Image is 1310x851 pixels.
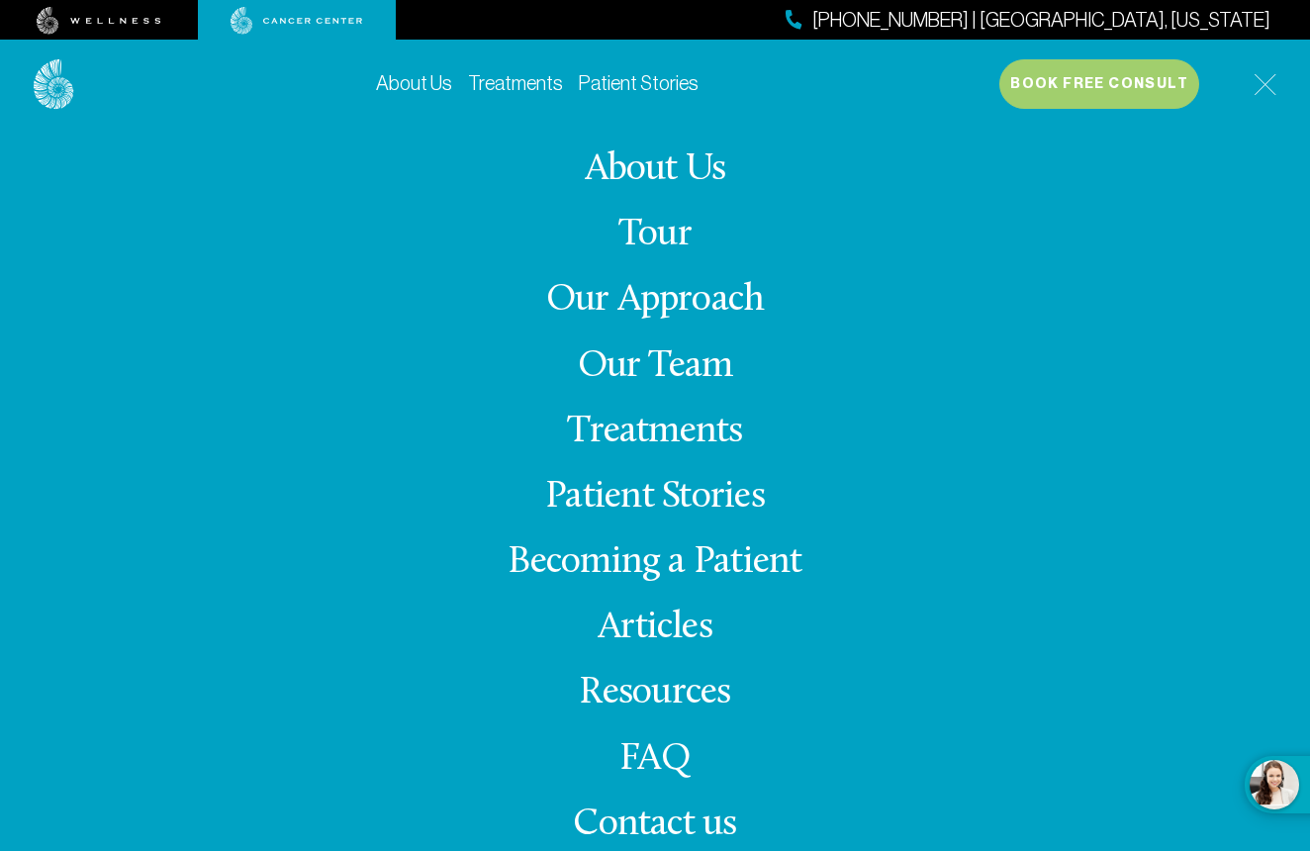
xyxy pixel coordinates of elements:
a: About Us [585,150,726,189]
button: Book Free Consult [999,59,1199,109]
a: About Us [376,72,452,94]
span: [PHONE_NUMBER] | [GEOGRAPHIC_DATA], [US_STATE] [812,6,1270,35]
a: FAQ [619,740,691,779]
a: [PHONE_NUMBER] | [GEOGRAPHIC_DATA], [US_STATE] [786,6,1270,35]
a: Becoming a Patient [508,543,801,582]
a: Patient Stories [545,478,765,517]
a: Patient Stories [579,72,699,94]
img: logo [34,59,74,110]
a: Treatments [468,72,563,94]
a: Treatments [567,413,742,451]
img: icon-hamburger [1254,73,1276,96]
img: wellness [37,7,161,35]
span: Contact us [573,805,736,844]
a: Tour [618,216,692,254]
img: cancer center [231,7,363,35]
a: Articles [598,609,712,647]
a: Resources [579,674,730,712]
a: Our Team [578,347,733,386]
a: Our Approach [546,281,765,320]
